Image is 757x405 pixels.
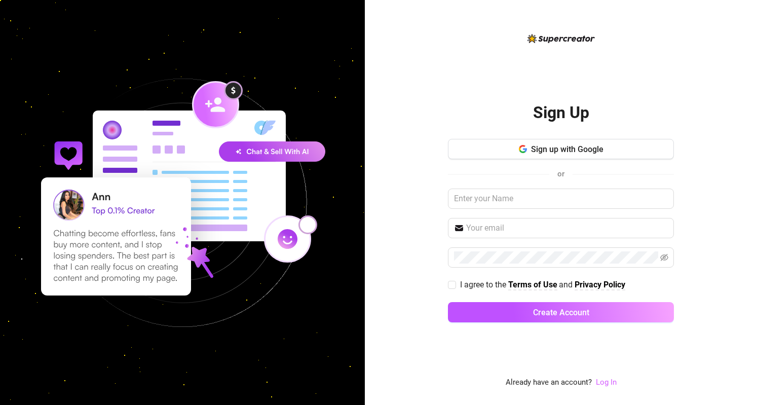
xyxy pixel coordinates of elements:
input: Enter your Name [448,189,674,209]
span: or [557,169,564,178]
span: Already have an account? [506,377,592,389]
img: signup-background-D0MIrEPF.svg [7,27,358,378]
a: Terms of Use [508,280,557,290]
a: Log In [596,377,617,389]
button: Create Account [448,302,674,322]
span: Sign up with Google [531,144,603,154]
span: I agree to the [460,280,508,289]
a: Privacy Policy [575,280,625,290]
strong: Privacy Policy [575,280,625,289]
span: Create Account [533,308,589,317]
button: Sign up with Google [448,139,674,159]
input: Your email [466,222,668,234]
img: logo-BBDzfeDw.svg [527,34,595,43]
strong: Terms of Use [508,280,557,289]
span: eye-invisible [660,253,668,262]
h2: Sign Up [533,102,589,123]
a: Log In [596,378,617,387]
span: and [559,280,575,289]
